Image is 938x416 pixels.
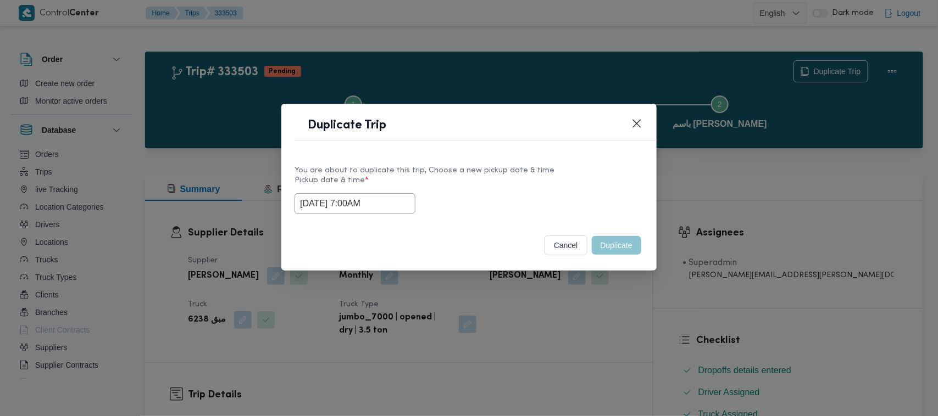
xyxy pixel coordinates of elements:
[295,165,643,176] div: You are about to duplicate this trip, Choose a new pickup date & time
[295,193,415,214] input: Choose date & time
[592,236,641,255] button: Duplicate
[295,176,643,193] label: Pickup date & time
[630,117,643,130] button: Closes this modal window
[308,117,386,134] h1: Duplicate Trip
[545,235,587,255] button: cancel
